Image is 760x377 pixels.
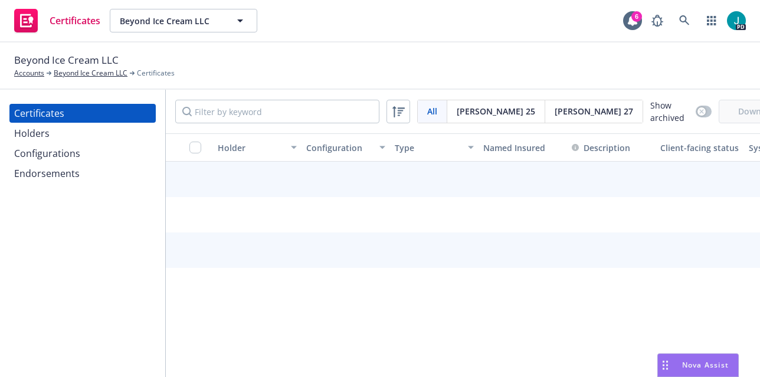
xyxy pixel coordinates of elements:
a: Switch app [700,9,723,32]
a: Holders [9,124,156,143]
button: Client-facing status [656,133,744,162]
a: Certificates [9,104,156,123]
button: Type [390,133,479,162]
span: [PERSON_NAME] 25 [457,105,535,117]
button: Named Insured [479,133,567,162]
a: Configurations [9,144,156,163]
a: Beyond Ice Cream LLC [54,68,127,78]
input: Filter by keyword [175,100,379,123]
div: Type [395,142,461,154]
span: Certificates [137,68,175,78]
img: photo [727,11,746,30]
div: Certificates [14,104,64,123]
button: Beyond Ice Cream LLC [110,9,257,32]
span: Show archived [650,99,691,124]
div: Holders [14,124,50,143]
input: Select all [189,142,201,153]
button: Description [572,142,630,154]
a: Report a Bug [646,9,669,32]
a: Search [673,9,696,32]
button: Nova Assist [657,353,739,377]
div: Endorsements [14,164,80,183]
span: Nova Assist [682,360,729,370]
div: Named Insured [483,142,562,154]
div: 6 [631,11,642,22]
a: Endorsements [9,164,156,183]
span: Beyond Ice Cream LLC [120,15,222,27]
div: Configurations [14,144,80,163]
span: Certificates [50,16,100,25]
div: Client-facing status [660,142,739,154]
div: Configuration [306,142,372,154]
button: Configuration [302,133,390,162]
a: Accounts [14,68,44,78]
span: All [427,105,437,117]
div: Drag to move [658,354,673,376]
a: Certificates [9,4,105,37]
span: [PERSON_NAME] 27 [555,105,633,117]
button: Holder [213,133,302,162]
div: Holder [218,142,284,154]
span: Beyond Ice Cream LLC [14,53,119,68]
